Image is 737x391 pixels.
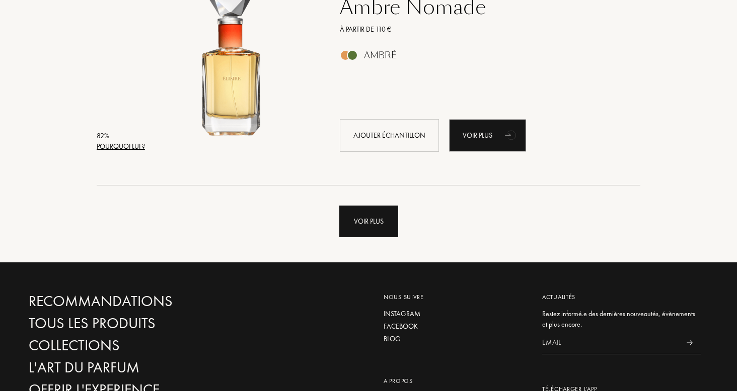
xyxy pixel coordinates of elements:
[29,337,245,354] a: Collections
[542,309,701,330] div: Restez informé.e des dernières nouveautés, évènements et plus encore.
[332,53,626,63] a: Ambré
[339,206,398,237] div: Voir plus
[542,332,678,354] input: Email
[29,315,245,332] a: Tous les produits
[384,321,527,332] a: Facebook
[449,119,526,152] div: Voir plus
[384,292,527,302] div: Nous suivre
[542,292,701,302] div: Actualités
[29,359,245,376] a: L'Art du Parfum
[686,340,693,345] img: news_send.svg
[340,119,439,152] div: Ajouter échantillon
[384,309,527,319] a: Instagram
[97,131,145,141] div: 82 %
[364,50,397,61] div: Ambré
[332,24,626,35] a: À partir de 110 €
[384,334,527,344] a: Blog
[449,119,526,152] a: Voir plusanimation
[384,376,527,385] div: A propos
[97,141,145,152] div: Pourquoi lui ?
[501,125,522,145] div: animation
[29,292,245,310] a: Recommandations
